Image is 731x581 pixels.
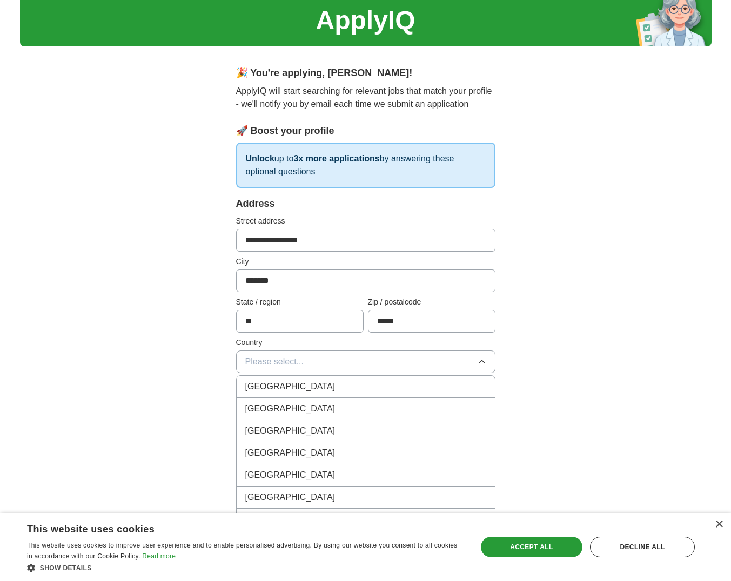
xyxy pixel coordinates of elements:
[236,85,495,111] p: ApplyIQ will start searching for relevant jobs that match your profile - we'll notify you by emai...
[715,521,723,529] div: Close
[27,519,437,536] div: This website uses cookies
[236,197,495,211] div: Address
[590,537,695,557] div: Decline all
[293,154,379,163] strong: 3x more applications
[142,552,176,560] a: Read more, opens a new window
[236,350,495,373] button: Please select...
[368,296,495,308] label: Zip / postalcode
[27,562,464,573] div: Show details
[245,469,336,482] span: [GEOGRAPHIC_DATA]
[236,256,495,267] label: City
[246,154,274,163] strong: Unlock
[245,491,336,504] span: [GEOGRAPHIC_DATA]
[245,380,336,393] span: [GEOGRAPHIC_DATA]
[236,66,495,80] div: 🎉 You're applying , [PERSON_NAME] !
[245,447,336,460] span: [GEOGRAPHIC_DATA]
[236,215,495,227] label: Street address
[481,537,582,557] div: Accept all
[236,124,495,138] div: 🚀 Boost your profile
[40,564,92,572] span: Show details
[245,424,336,437] span: [GEOGRAPHIC_DATA]
[236,337,495,348] label: Country
[245,355,304,368] span: Please select...
[236,143,495,188] p: up to by answering these optional questions
[316,1,415,40] h1: ApplyIQ
[27,542,457,560] span: This website uses cookies to improve user experience and to enable personalised advertising. By u...
[245,402,336,415] span: [GEOGRAPHIC_DATA]
[236,296,364,308] label: State / region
